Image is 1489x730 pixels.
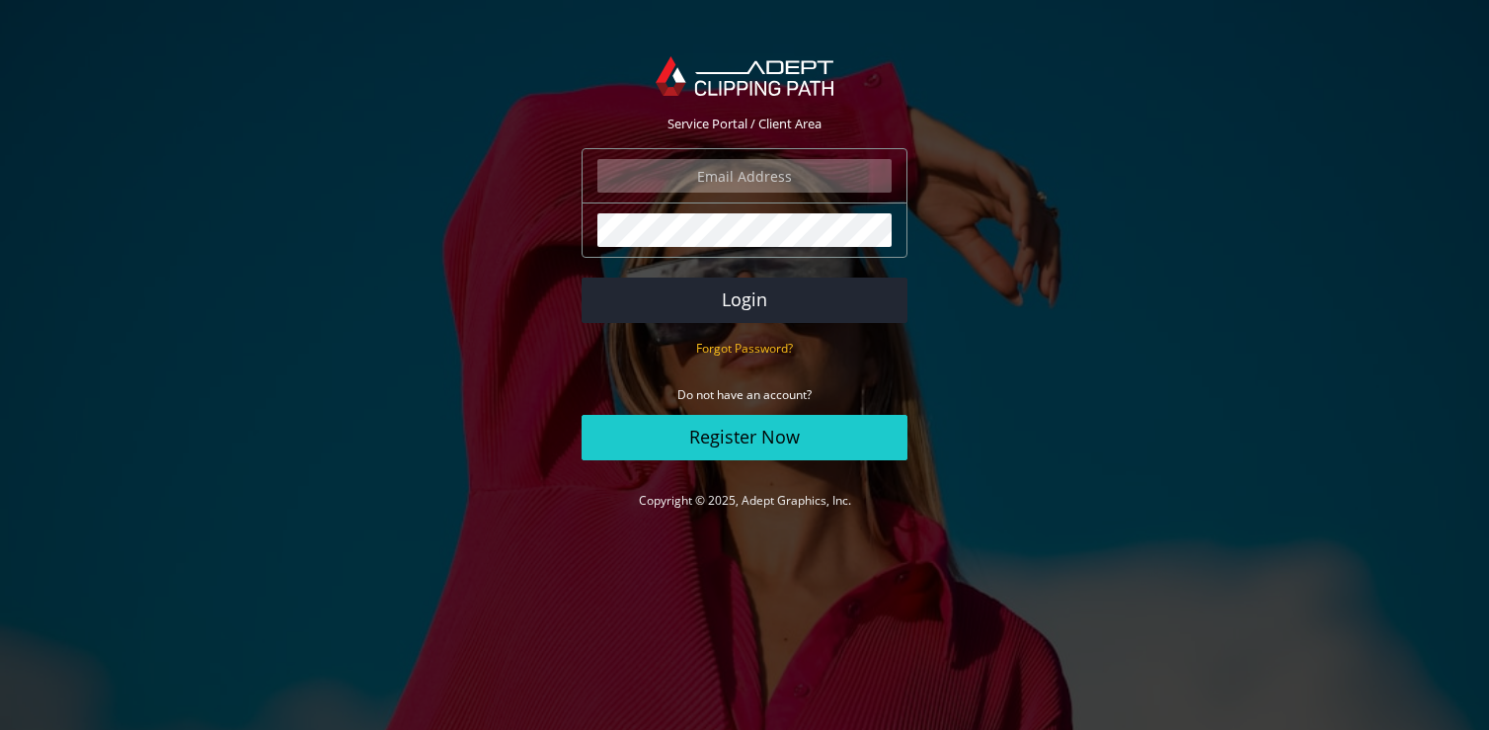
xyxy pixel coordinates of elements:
[667,115,822,132] span: Service Portal / Client Area
[639,492,851,509] a: Copyright © 2025, Adept Graphics, Inc.
[656,56,832,96] img: Adept Graphics
[696,339,793,357] a: Forgot Password?
[582,278,907,323] button: Login
[597,159,892,193] input: Email Address
[696,340,793,357] small: Forgot Password?
[582,415,907,460] a: Register Now
[677,386,812,403] small: Do not have an account?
